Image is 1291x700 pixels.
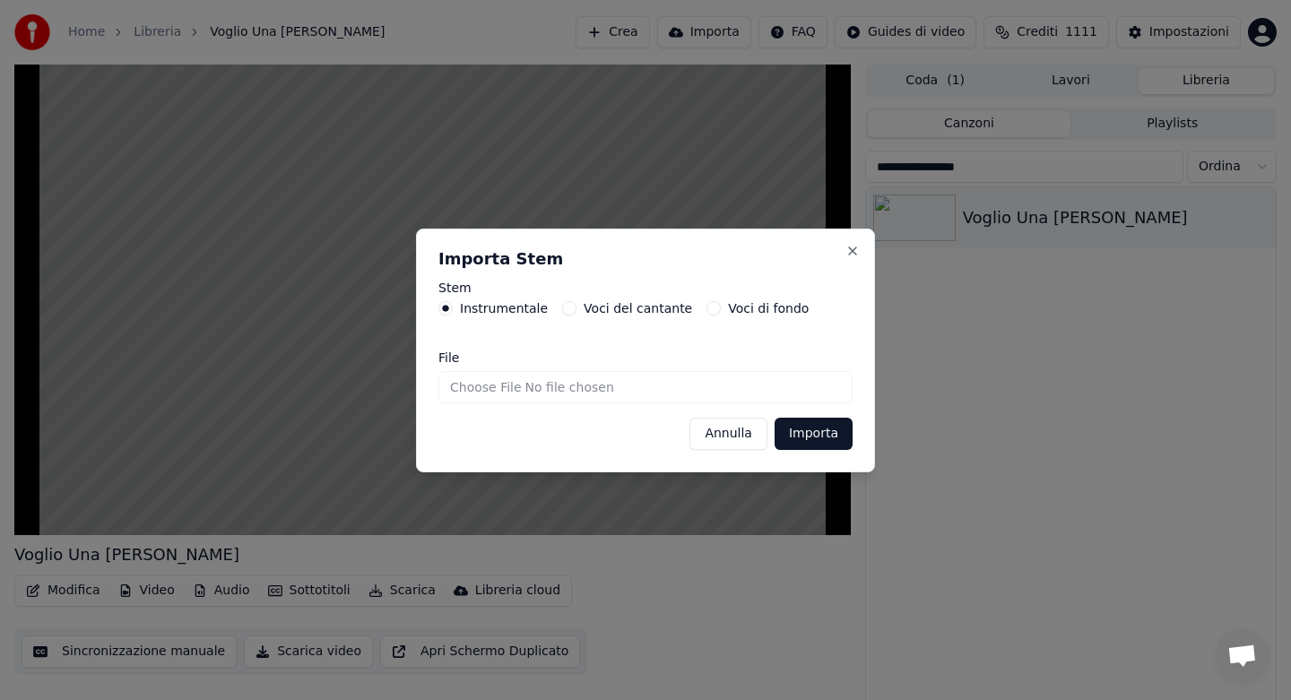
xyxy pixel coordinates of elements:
[728,302,809,315] label: Voci di fondo
[689,418,767,450] button: Annulla
[438,351,853,364] label: File
[438,251,853,267] h2: Importa Stem
[775,418,853,450] button: Importa
[584,302,692,315] label: Voci del cantante
[438,281,853,294] label: Stem
[460,302,548,315] label: Instrumentale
